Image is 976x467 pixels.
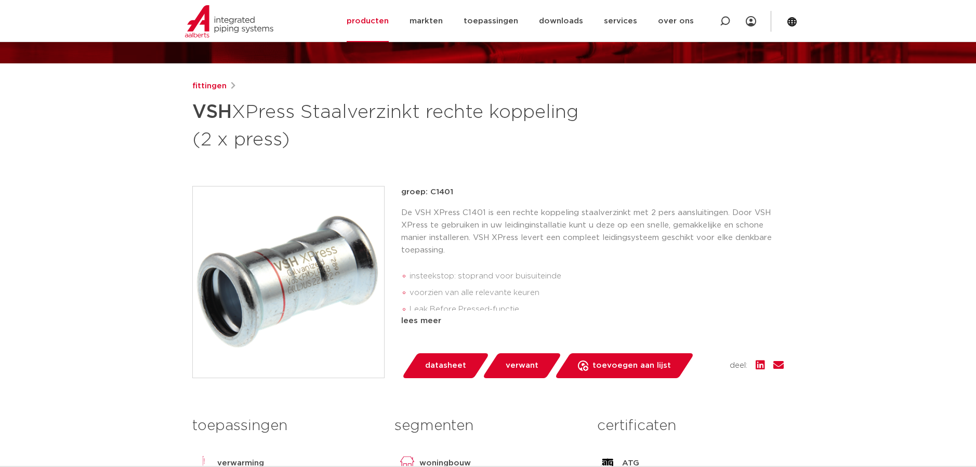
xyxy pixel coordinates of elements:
[592,357,671,374] span: toevoegen aan lijst
[425,357,466,374] span: datasheet
[192,416,379,436] h3: toepassingen
[410,285,784,301] li: voorzien van alle relevante keuren
[482,353,562,378] a: verwant
[401,353,490,378] a: datasheet
[401,207,784,257] p: De VSH XPress C1401 is een rechte koppeling staalverzinkt met 2 pers aansluitingen. Door VSH XPre...
[192,103,232,122] strong: VSH
[410,268,784,285] li: insteekstop: stoprand voor buisuiteinde
[401,186,784,198] p: groep: C1401
[401,315,784,327] div: lees meer
[597,416,784,436] h3: certificaten
[410,301,784,318] li: Leak Before Pressed-functie
[193,186,384,378] img: Product Image for VSH XPress Staalverzinkt rechte koppeling (2 x press)
[192,97,583,153] h1: XPress Staalverzinkt rechte koppeling (2 x press)
[394,416,581,436] h3: segmenten
[506,357,538,374] span: verwant
[192,80,227,92] a: fittingen
[730,359,747,372] span: deel:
